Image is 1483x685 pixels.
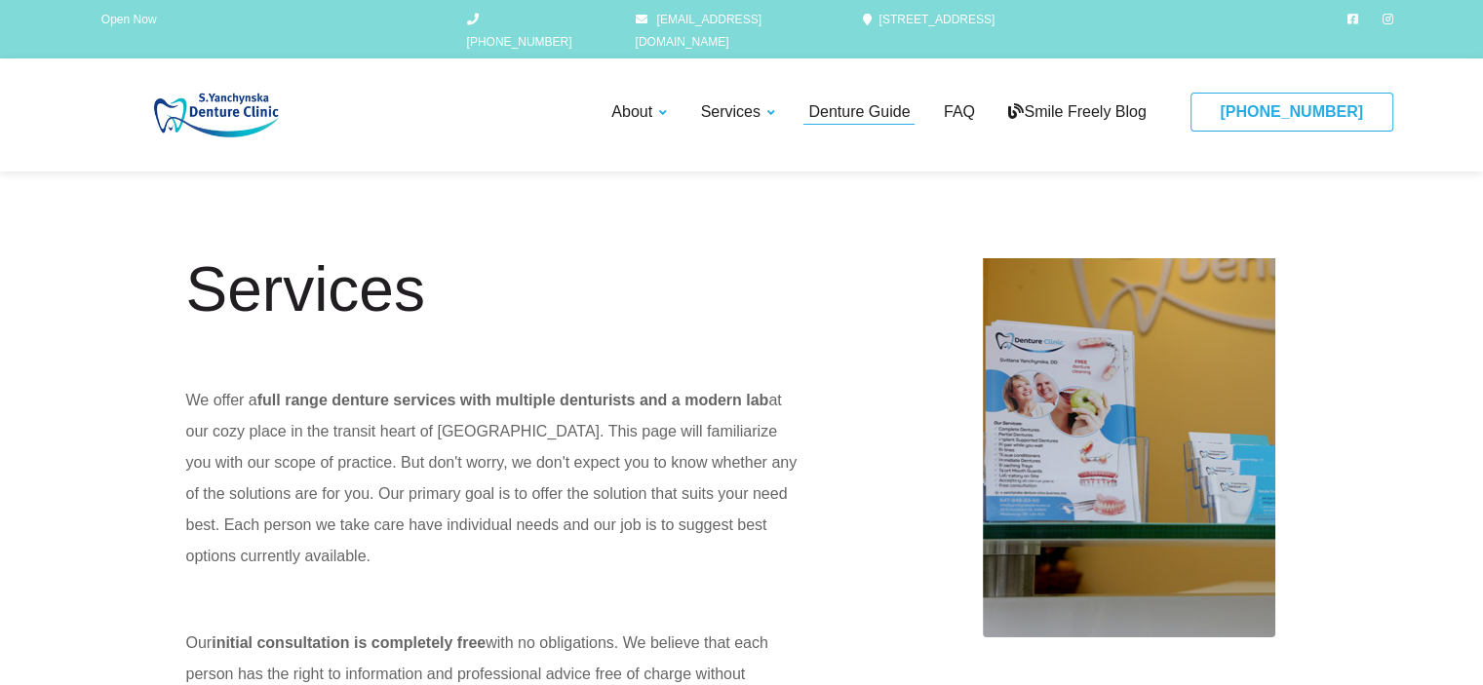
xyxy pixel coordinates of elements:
span: Open Now [101,13,157,26]
a: About [606,100,672,125]
a: [STREET_ADDRESS] [863,13,995,26]
a: FAQ [939,100,980,125]
a: Services [696,100,780,125]
a: Denture Guide [803,100,915,125]
strong: full range denture services with multiple denturists and a modern lab [257,392,769,408]
img: S Yanchynska Denture Care Centre [91,93,351,137]
a: [PHONE_NUMBER] [467,9,584,54]
h1: Services [186,258,1298,321]
p: We offer a at our cozy place in the transit heart of [GEOGRAPHIC_DATA]. This page will familiariz... [186,385,805,572]
a: [EMAIL_ADDRESS][DOMAIN_NAME] [636,9,821,54]
strong: initial consultation is completely free [212,634,486,651]
a: Smile Freely Blog [1003,100,1151,125]
a: [PHONE_NUMBER] [1190,93,1393,132]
